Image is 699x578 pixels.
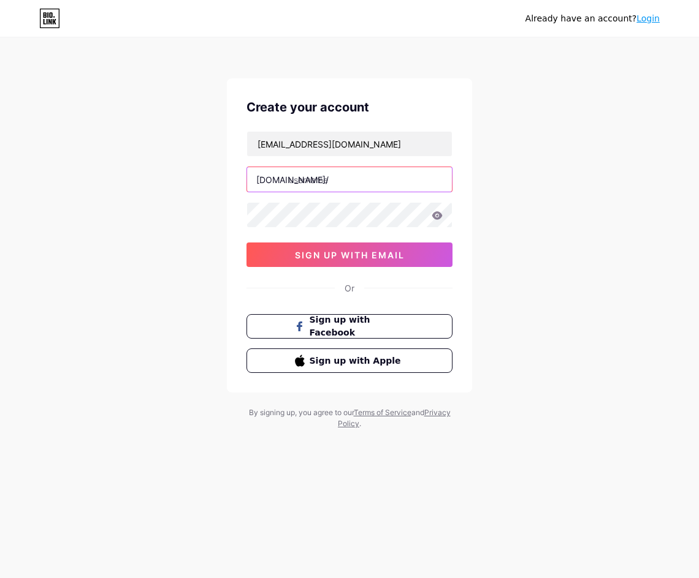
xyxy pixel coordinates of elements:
span: sign up with email [295,250,405,260]
div: By signing up, you agree to our and . [245,407,454,429]
span: Sign up with Apple [310,355,405,367]
a: Terms of Service [354,408,411,417]
div: Already have an account? [525,12,660,25]
div: Or [345,282,354,295]
div: [DOMAIN_NAME]/ [256,173,329,186]
button: sign up with email [246,242,453,267]
a: Login [636,13,660,23]
div: Create your account [246,98,453,116]
button: Sign up with Facebook [246,314,453,339]
button: Sign up with Apple [246,348,453,373]
input: username [247,167,452,192]
input: Email [247,132,452,156]
span: Sign up with Facebook [310,313,405,339]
